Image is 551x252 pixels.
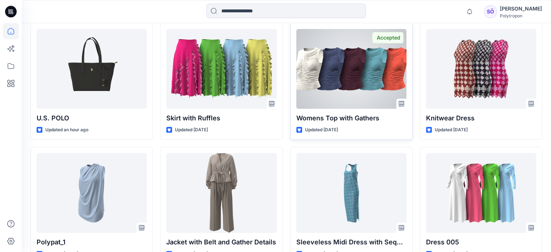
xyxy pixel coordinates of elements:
[166,237,276,247] p: Jacket with Belt and Gather Details
[37,237,147,247] p: Polypat_1
[296,29,406,109] a: Womens Top with Gathers
[435,126,468,134] p: Updated [DATE]
[426,113,536,123] p: Knitwear Dress
[45,126,88,134] p: Updated an hour ago
[426,29,536,109] a: Knitwear Dress
[426,153,536,233] a: Dress 005
[296,113,406,123] p: Womens Top with Gathers
[296,153,406,233] a: Sleeveless Midi Dress with Sequin Detail
[296,237,406,247] p: Sleeveless Midi Dress with Sequin Detail
[500,13,542,18] div: Polytropon
[305,126,338,134] p: Updated [DATE]
[37,113,147,123] p: U.S. POLO
[166,113,276,123] p: Skirt with Ruffles
[484,5,497,18] div: SÖ
[175,126,208,134] p: Updated [DATE]
[166,29,276,109] a: Skirt with Ruffles
[426,237,536,247] p: Dress 005
[37,153,147,233] a: Polypat_1
[37,29,147,109] a: U.S. POLO
[500,4,542,13] div: [PERSON_NAME]
[166,153,276,233] a: Jacket with Belt and Gather Details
